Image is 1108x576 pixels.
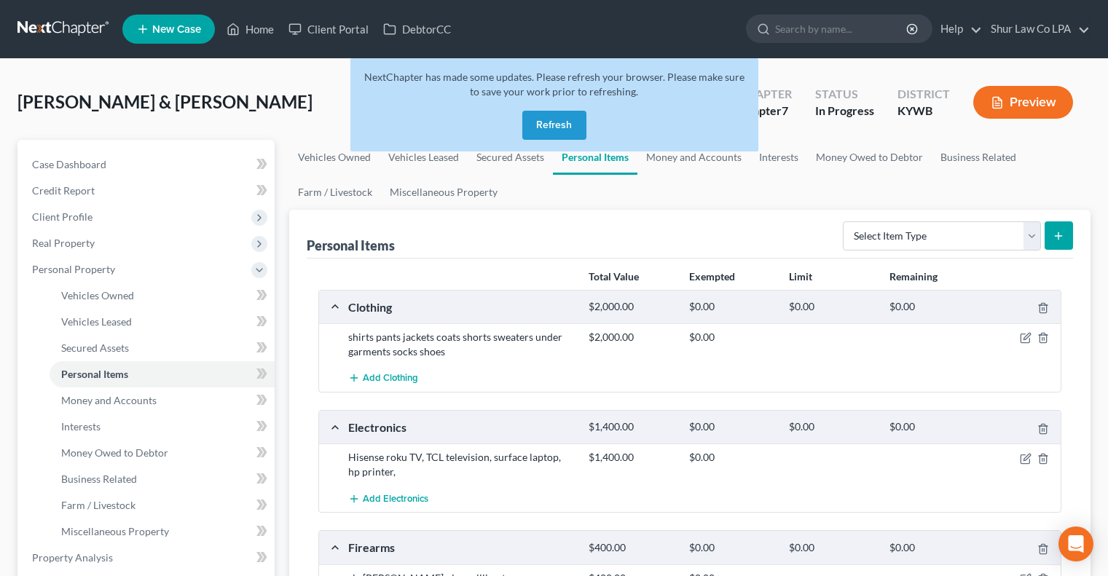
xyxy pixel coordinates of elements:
[581,330,681,344] div: $2,000.00
[341,540,581,555] div: Firearms
[689,270,735,283] strong: Exempted
[50,518,275,545] a: Miscellaneous Property
[289,140,380,175] a: Vehicles Owned
[889,270,938,283] strong: Remaining
[739,103,792,119] div: Chapter
[32,551,113,564] span: Property Analysis
[61,420,101,433] span: Interests
[61,446,168,459] span: Money Owed to Debtor
[581,300,681,314] div: $2,000.00
[882,300,982,314] div: $0.00
[522,111,586,140] button: Refresh
[61,394,157,406] span: Money and Accounts
[897,86,950,103] div: District
[61,342,129,354] span: Secured Assets
[882,541,982,555] div: $0.00
[50,309,275,335] a: Vehicles Leased
[363,373,418,384] span: Add Clothing
[32,184,95,197] span: Credit Report
[381,175,506,210] a: Miscellaneous Property
[32,237,95,249] span: Real Property
[933,16,982,42] a: Help
[363,493,428,505] span: Add Electronics
[32,263,115,275] span: Personal Property
[341,299,581,315] div: Clothing
[50,492,275,518] a: Farm / Livestock
[782,420,881,434] div: $0.00
[61,368,128,380] span: Personal Items
[589,270,639,283] strong: Total Value
[61,525,169,537] span: Miscellaneous Property
[782,103,788,117] span: 7
[307,237,395,254] div: Personal Items
[682,330,782,344] div: $0.00
[364,71,744,98] span: NextChapter has made some updates. Please refresh your browser. Please make sure to save your wor...
[782,300,881,314] div: $0.00
[932,140,1025,175] a: Business Related
[973,86,1073,119] button: Preview
[348,485,428,512] button: Add Electronics
[32,210,93,223] span: Client Profile
[50,335,275,361] a: Secured Assets
[289,175,381,210] a: Farm / Livestock
[50,283,275,309] a: Vehicles Owned
[20,151,275,178] a: Case Dashboard
[20,178,275,204] a: Credit Report
[50,361,275,387] a: Personal Items
[775,15,908,42] input: Search by name...
[750,140,807,175] a: Interests
[682,541,782,555] div: $0.00
[50,440,275,466] a: Money Owed to Debtor
[341,419,581,435] div: Electronics
[219,16,281,42] a: Home
[581,541,681,555] div: $400.00
[61,315,132,328] span: Vehicles Leased
[581,450,681,465] div: $1,400.00
[897,103,950,119] div: KYWB
[17,91,313,112] span: [PERSON_NAME] & [PERSON_NAME]
[50,387,275,414] a: Money and Accounts
[152,24,201,35] span: New Case
[682,450,782,465] div: $0.00
[1058,526,1093,561] div: Open Intercom Messenger
[815,86,874,103] div: Status
[281,16,376,42] a: Client Portal
[50,466,275,492] a: Business Related
[50,414,275,440] a: Interests
[61,473,137,485] span: Business Related
[61,289,134,301] span: Vehicles Owned
[61,499,135,511] span: Farm / Livestock
[682,420,782,434] div: $0.00
[807,140,932,175] a: Money Owed to Debtor
[815,103,874,119] div: In Progress
[341,450,581,479] div: Hisense roku TV, TCL television, surface laptop, hp printer,
[341,330,581,359] div: shirts pants jackets coats shorts sweaters under garments socks shoes
[20,545,275,571] a: Property Analysis
[32,158,106,170] span: Case Dashboard
[882,420,982,434] div: $0.00
[348,365,418,392] button: Add Clothing
[739,86,792,103] div: Chapter
[789,270,812,283] strong: Limit
[581,420,681,434] div: $1,400.00
[782,541,881,555] div: $0.00
[376,16,458,42] a: DebtorCC
[682,300,782,314] div: $0.00
[983,16,1090,42] a: Shur Law Co LPA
